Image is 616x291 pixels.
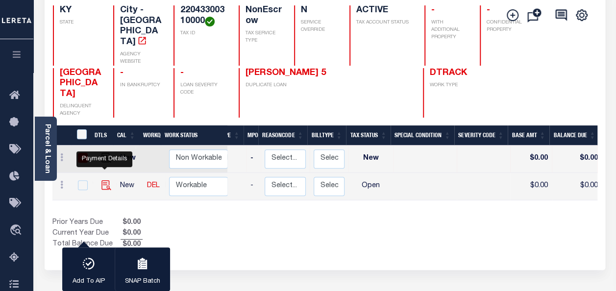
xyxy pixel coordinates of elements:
td: New [116,145,143,173]
p: AGENCY WEBSITE [120,51,162,66]
th: CAL: activate to sort column ascending [113,125,139,145]
p: CONFIDENTIAL PROPERTY [487,19,528,34]
span: $0.00 [121,240,143,250]
th: WorkQ [139,125,161,145]
h4: City - [GEOGRAPHIC_DATA] [120,5,162,48]
td: 1/1 [214,173,246,200]
p: LOAN SEVERITY CODE [180,82,227,97]
div: Payment Details [76,151,132,167]
span: - [120,69,123,77]
p: DUPLICATE LOAN [246,82,336,89]
p: TAX ID [180,30,227,37]
td: $0.00 [552,173,602,200]
a: [PERSON_NAME] 5 [246,69,326,77]
th: ReasonCode: activate to sort column ascending [258,125,307,145]
p: SERVICE OVERRIDE [301,19,338,34]
th: Special Condition: activate to sort column ascending [391,125,454,145]
td: Open [348,173,393,200]
p: DELINQUENT AGENCY [60,103,101,118]
td: Current Year Due [52,228,121,239]
td: - [246,173,261,200]
th: &nbsp;&nbsp;&nbsp;&nbsp;&nbsp;&nbsp;&nbsp;&nbsp;&nbsp;&nbsp; [52,125,71,145]
th: Base Amt: activate to sort column ascending [508,125,549,145]
span: $0.00 [121,228,143,239]
td: 1/1 [214,145,246,173]
a: Parcel & Loan [44,124,50,173]
td: $0.00 [552,145,602,173]
th: Severity Code: activate to sort column ascending [454,125,508,145]
th: Tax Status: activate to sort column ascending [346,125,391,145]
h4: 22043300310000 [180,5,227,26]
td: New [348,145,393,173]
td: $0.00 [510,145,552,173]
td: Prior Years Due [52,218,121,228]
h4: NonEscrow [246,5,282,26]
h4: ACTIVE [356,5,413,16]
p: STATE [60,19,101,26]
th: &nbsp; [71,125,91,145]
th: DTLS [91,125,113,145]
span: - [180,69,184,77]
span: $0.00 [121,218,143,228]
td: $0.00 [510,173,552,200]
th: RType: activate to sort column ascending [212,125,244,145]
p: SNAP Batch [125,277,160,287]
span: [GEOGRAPHIC_DATA] [60,69,101,98]
th: Balance Due: activate to sort column ascending [549,125,599,145]
p: WITH ADDITIONAL PROPERTY [431,19,468,41]
th: Work Status [161,125,227,145]
h4: N [301,5,338,16]
h4: KY [60,5,101,16]
td: - [246,145,261,173]
a: DEL [147,182,160,189]
td: New [116,173,143,200]
p: IN BANKRUPTCY [120,82,162,89]
td: Total Balance Due [52,239,121,250]
p: TAX SERVICE TYPE [246,30,282,45]
span: DTRACK [430,69,467,77]
th: BillType: activate to sort column ascending [307,125,346,145]
p: TAX ACCOUNT STATUS [356,19,413,26]
p: Add To AIP [73,277,105,287]
span: - [487,6,490,15]
span: - [431,6,435,15]
th: MPO [244,125,258,145]
p: WORK TYPE [430,82,471,89]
